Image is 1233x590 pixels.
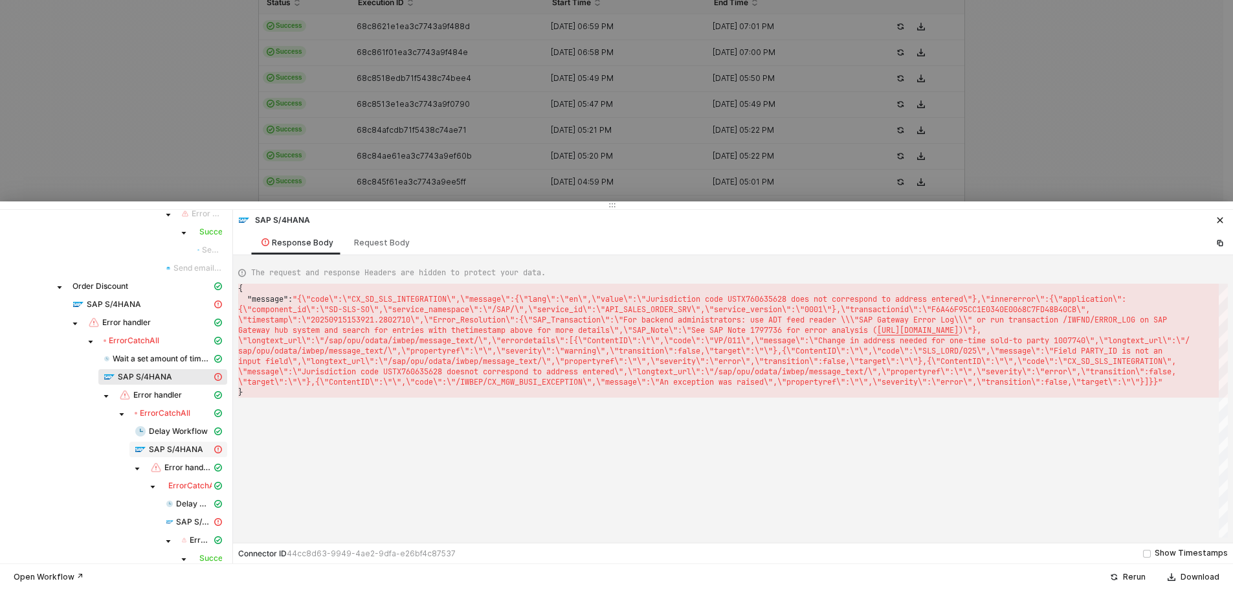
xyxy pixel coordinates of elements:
span: SAP S/4HANA [176,517,212,527]
span: _url\":\"/ [1144,335,1190,346]
span: caret-down [118,411,125,418]
span: ption was raised\",\"propertyref\":\"\",\"severity [691,377,918,387]
span: icon-download [1168,573,1175,581]
span: icon-copy-paste [1216,239,1224,247]
span: Delay Workflow [149,426,208,437]
span: bep/message_text/\",\"propertyref\":\"\",\"severit [465,356,691,367]
span: icon-cards [214,536,222,544]
span: "See SAP Note 1797736 for error analysis ( [687,325,877,335]
span: icon-close [1216,216,1224,224]
span: Error handler [190,535,212,545]
span: Error handler [192,209,222,219]
div: Success CatchAll [197,553,222,563]
img: integration-icon [166,263,170,273]
span: ed for one-time sold-to party 1007740\",\"longtext [918,335,1144,346]
span: ":\"\",\"severity\":\"warning\",\"transition\":fal [465,346,691,356]
span: icon-cards [214,391,222,399]
span: se,\"target\":\"\"},{\"ContentID\":\"\",\"code\":\ [691,346,918,356]
div: Download [1181,572,1219,582]
span: } [238,387,243,398]
span: )\"}, [959,325,981,335]
span: },{\"ContentID\":\"\",\"code\":\"CX_SD_SLS_INTEGRA [918,356,1144,367]
span: Wait a set amount of time before continuing workflow [113,354,212,364]
span: \"target\":\"\"},{\"ContentID\":\"\",\"code\":\"/I [238,377,465,387]
span: TION\", [1144,356,1176,367]
span: 44cc8d63-9949-4ae2-9dfa-e26bf4c87537 [287,549,456,558]
button: Rerun [1102,569,1154,585]
span: icon-exclamation [261,238,269,246]
span: 760635628 does not correspond to address entered\" [746,294,972,304]
img: integration-icon [120,390,130,400]
span: },\"innererror\":{\"application\": [972,294,1126,304]
span: [URL][DOMAIN_NAME] [877,325,959,335]
span: icon-cards [214,319,222,326]
div: Connector ID [238,549,456,559]
img: integration-icon [166,517,173,527]
span: sap/opu/odata/iwbep/message_text/\",\"propertyref\ [238,346,465,356]
span: Delay Workflow [129,424,227,439]
span: \"timestamp\":\"20250915153921.2802710\",\"Error_R [238,315,465,325]
img: integration-icon [135,444,146,455]
span: Error handler [102,317,151,328]
span: SAP S/4HANA [129,442,227,457]
span: timestamp above for more details\",\"SAP_Note\":\ [465,325,687,335]
div: Error CatchAll [135,408,190,418]
div: Error CatchAll [166,481,212,491]
span: \":\"VP/011\",\"message\":\"Change in address need [691,335,918,346]
img: integration-icon [166,499,173,509]
div: Error CatchAll [104,335,159,346]
span: The request and response Headers are hidden to protect your data. [251,267,546,278]
span: rror Log\\\" or run transaction /IWFND/ERROR_LOG o [918,315,1144,325]
span: SAP S/4HANA [118,372,172,382]
span: icon-cards [214,355,222,363]
span: caret-down [165,538,172,545]
span: icon-cards [214,500,222,508]
span: caret-down [72,321,78,327]
img: integration-icon [73,299,83,310]
div: Success CatchAll [197,227,222,237]
span: SAP S/4HANA [98,369,227,385]
span: \"lang\":\"en\",\"value\":\"Jurisdiction code USTX [519,294,746,304]
span: caret-down [181,230,187,236]
div: Show Timestamps [1155,547,1228,560]
span: SAP S/4HANA [149,444,203,455]
span: icon-cards [214,482,222,490]
span: "{\"code\":\"CX_SD_SLS_INTEGRATION\",\"message\":{ [293,294,519,304]
div: Open Workflow ↗ [14,572,83,582]
span: WBEP/CX_MGW_BUSI_EXCEPTION\",\"message\":\"An exce [465,377,691,387]
img: integration-icon [197,245,199,255]
span: Gateway hub system and search for entries with the [238,325,465,335]
span: icon-exclamation [214,373,222,381]
span: Error handler [114,387,227,403]
span: e\":\"/SAP/\",\"service_id\":\"API_SALES_ORDER_SRV [465,304,691,315]
span: ]}}" [1144,377,1162,387]
span: { [238,284,243,294]
span: Delay Workflow [176,499,212,509]
img: integration-icon [104,354,109,364]
span: SAP S/4HANA [67,297,227,312]
div: Request Body [354,238,410,248]
span: Send Email w/ Correct Address [202,245,222,255]
span: y\":\"error\",\"transition\":false,\"target\":\"\" [691,356,918,367]
img: integration-icon [151,462,161,473]
span: Send email order was not created [173,263,222,273]
button: Download [1159,569,1228,585]
img: integration-icon [182,535,186,545]
span: "SLS_LORD/025\",\"message\":\"Field PARTY_ID is no [918,346,1144,356]
span: icon-cards [214,409,222,417]
span: icon-cards [214,282,222,290]
div: Response Body [261,238,333,248]
span: icon-cards [214,464,222,471]
span: Send Email w/ Correct Address [192,242,227,258]
span: icon-drag-indicator [608,201,616,209]
span: Order Discount [67,278,227,294]
span: SAP S/4HANA [161,514,227,530]
span: Error handler [145,460,227,475]
span: : [288,294,293,304]
span: Order Discount [72,281,128,291]
span: Error handler [164,462,212,473]
span: esolution\":{\"SAP_Transaction\":\"For backend adm [465,315,691,325]
span: caret-down [103,393,109,400]
span: input field\",\"longtext_url\":\"/sap/opu/odata/iw [238,356,465,367]
span: {\"component_id\":\"SD-SLS-SO\",\"service_namespac [238,304,465,315]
